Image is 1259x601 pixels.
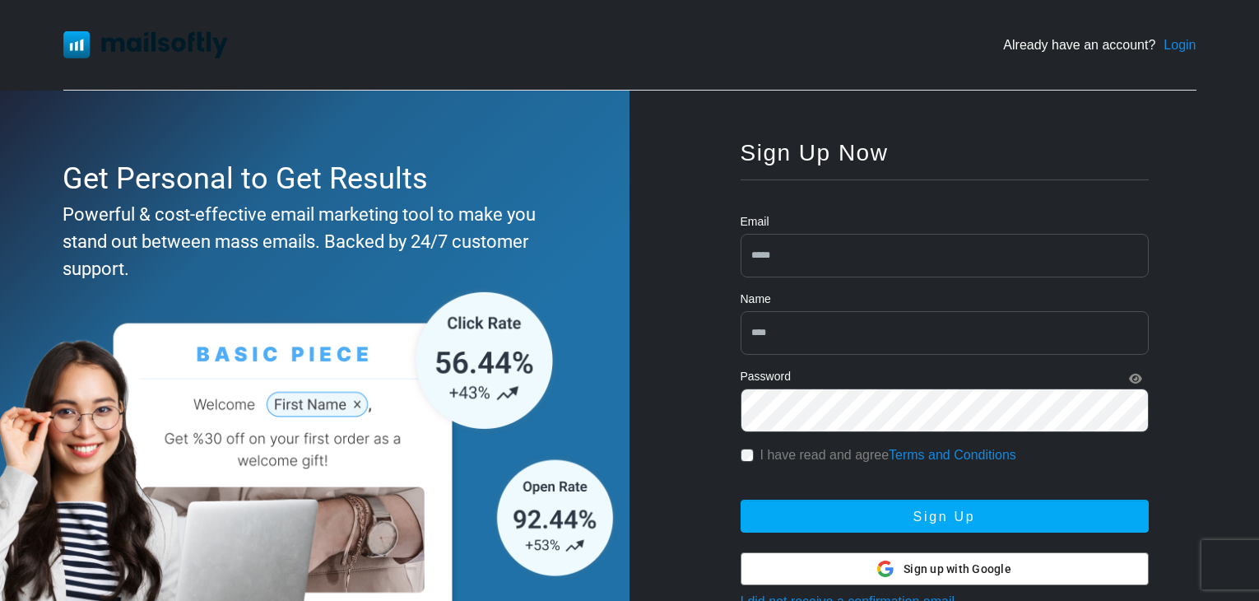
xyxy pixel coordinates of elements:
[741,500,1149,533] button: Sign Up
[741,140,889,165] span: Sign Up Now
[904,561,1011,578] span: Sign up with Google
[741,552,1149,585] button: Sign up with Google
[741,368,791,385] label: Password
[741,213,769,231] label: Email
[63,31,228,58] img: Mailsoftly
[1003,35,1196,55] div: Already have an account?
[63,156,560,201] div: Get Personal to Get Results
[63,201,560,282] div: Powerful & cost-effective email marketing tool to make you stand out between mass emails. Backed ...
[741,291,771,308] label: Name
[760,445,1016,465] label: I have read and agree
[1164,35,1196,55] a: Login
[889,448,1016,462] a: Terms and Conditions
[1129,373,1142,384] i: Show Password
